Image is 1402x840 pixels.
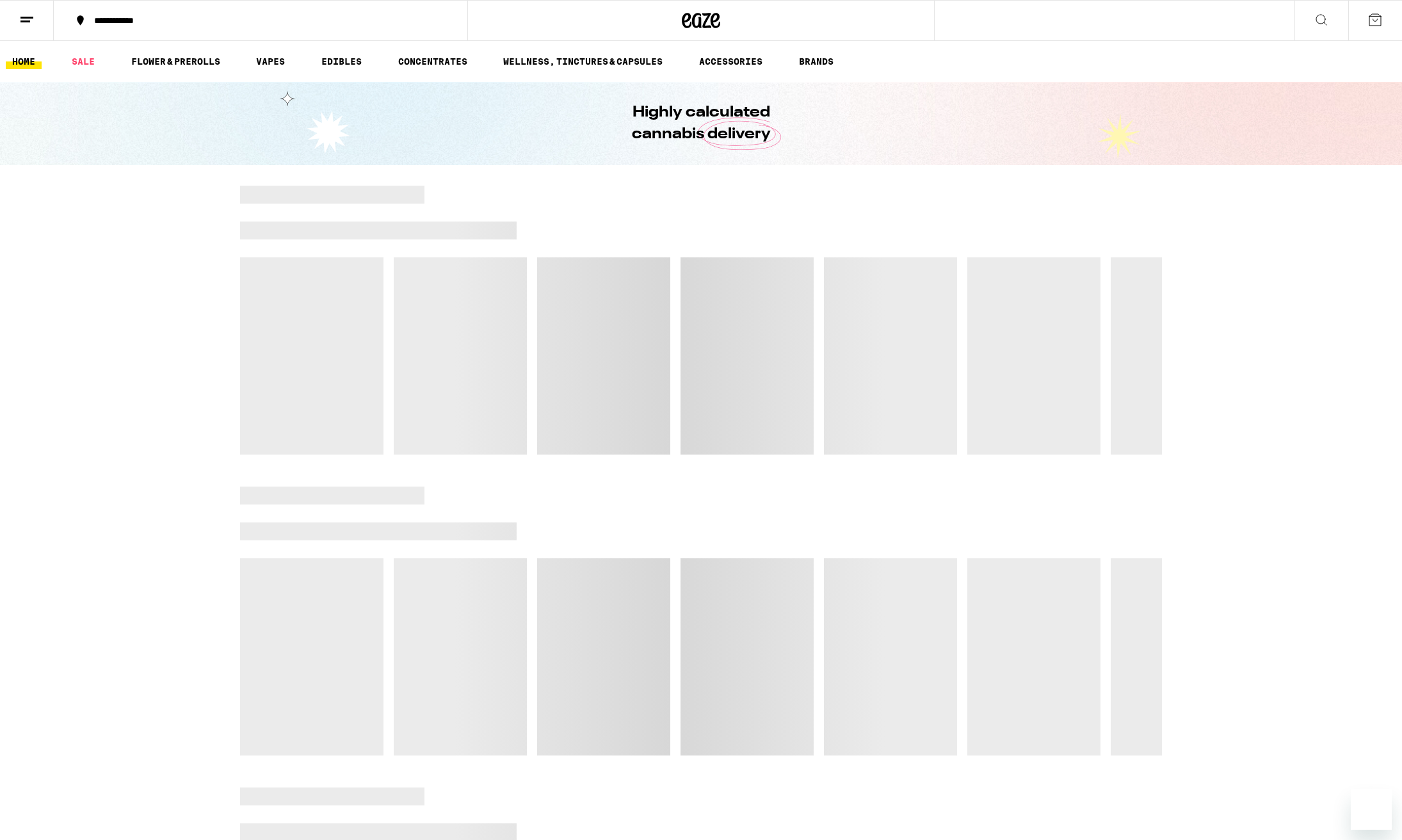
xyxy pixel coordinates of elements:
[693,54,769,69] a: ACCESSORIES
[125,54,227,69] a: FLOWER & PREROLLS
[497,54,669,69] a: WELLNESS, TINCTURES & CAPSULES
[250,54,291,69] a: VAPES
[392,54,474,69] a: CONCENTRATES
[793,54,840,69] a: BRANDS
[1351,789,1392,830] iframe: Button to launch messaging window
[65,54,101,69] a: SALE
[6,54,42,69] a: HOME
[315,54,368,69] a: EDIBLES
[595,102,807,145] h1: Highly calculated cannabis delivery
